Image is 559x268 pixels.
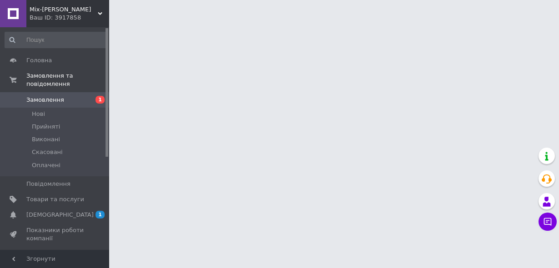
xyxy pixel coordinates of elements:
[5,32,107,48] input: Пошук
[26,180,71,188] span: Повідомлення
[26,72,109,88] span: Замовлення та повідомлення
[32,161,60,169] span: Оплачені
[32,148,63,156] span: Скасовані
[96,211,105,218] span: 1
[26,195,84,203] span: Товари та послуги
[32,110,45,118] span: Нові
[26,96,64,104] span: Замовлення
[539,213,557,231] button: Чат з покупцем
[96,96,105,104] span: 1
[32,135,60,144] span: Виконані
[26,56,52,65] span: Головна
[26,226,84,243] span: Показники роботи компанії
[26,211,94,219] span: [DEMOGRAPHIC_DATA]
[32,123,60,131] span: Прийняті
[30,14,109,22] div: Ваш ID: 3917858
[30,5,98,14] span: Mix-Tonis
